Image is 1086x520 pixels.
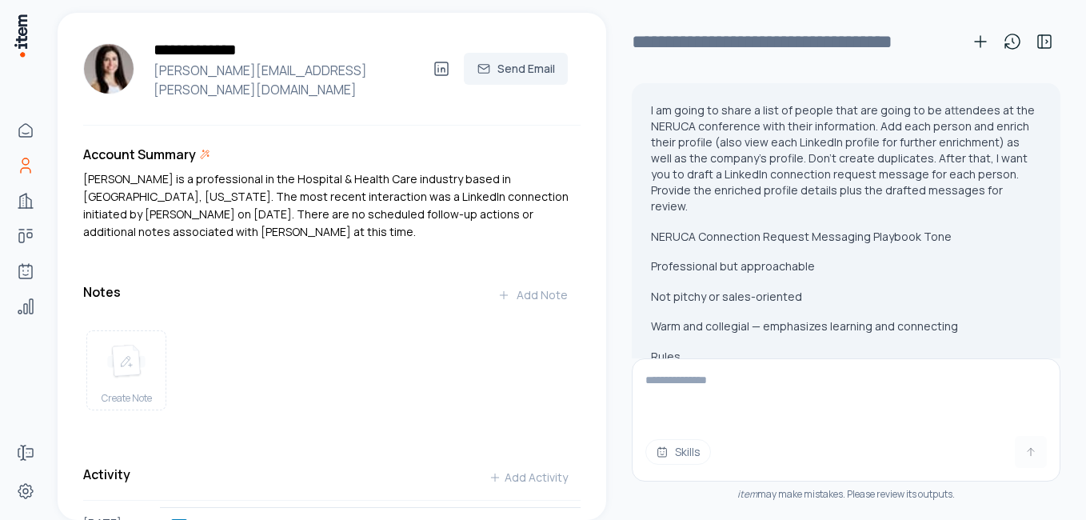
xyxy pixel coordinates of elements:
p: Not pitchy or sales-oriented [651,289,1041,305]
p: NERUCA Connection Request Messaging Playbook Tone [651,229,1041,245]
img: Item Brain Logo [13,13,29,58]
h3: Notes [83,282,121,302]
button: create noteCreate Note [86,330,166,410]
a: Home [10,114,42,146]
div: may make mistakes. Please review its outputs. [632,488,1060,501]
a: Agents [10,255,42,287]
a: People [10,150,42,182]
i: item [737,487,757,501]
button: Send Email [464,53,568,85]
button: New conversation [964,26,996,58]
button: Add Activity [476,462,581,494]
img: Karen Ambrose [83,43,134,94]
a: Forms [10,437,42,469]
p: Professional but approachable [651,258,1041,274]
p: I am going to share a list of people that are going to be attendees at the NERUCA conference with... [651,102,1041,214]
h3: Account Summary [83,145,196,164]
img: create note [107,344,146,379]
span: Create Note [102,392,152,405]
a: Deals [10,220,42,252]
p: [PERSON_NAME] is a professional in the Hospital & Health Care industry based in [GEOGRAPHIC_DATA]... [83,170,581,241]
a: Analytics [10,290,42,322]
a: Companies [10,185,42,217]
a: Settings [10,475,42,507]
button: View history [996,26,1028,58]
button: Skills [645,439,711,465]
h4: [PERSON_NAME][EMAIL_ADDRESS][PERSON_NAME][DOMAIN_NAME] [147,61,425,99]
button: Toggle sidebar [1028,26,1060,58]
h3: Activity [83,465,130,484]
button: Add Note [485,279,581,311]
div: Add Note [497,287,568,303]
p: Rules [651,349,1041,365]
span: Skills [675,444,701,460]
p: Warm and collegial — emphasizes learning and connecting [651,318,1041,334]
